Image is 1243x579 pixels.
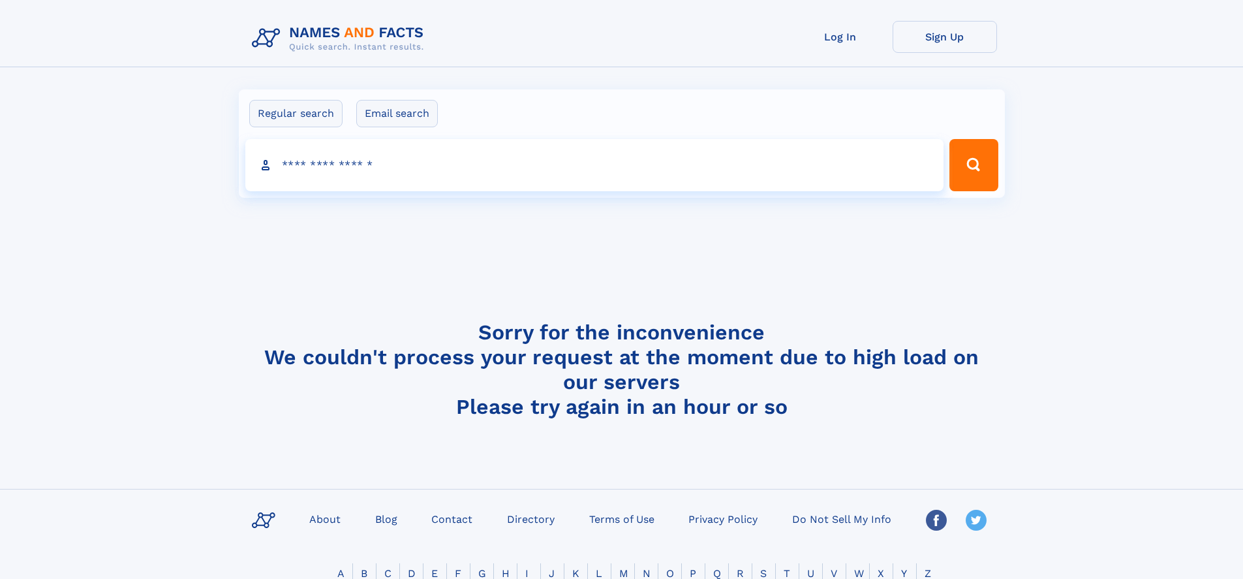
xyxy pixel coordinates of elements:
label: Email search [356,100,438,127]
label: Regular search [249,100,343,127]
a: Blog [370,509,403,528]
input: search input [245,139,944,191]
h4: Sorry for the inconvenience We couldn't process your request at the moment due to high load on ou... [247,320,997,419]
a: Contact [426,509,478,528]
a: Directory [502,509,560,528]
a: About [304,509,346,528]
button: Search Button [949,139,998,191]
a: Log In [788,21,893,53]
img: Facebook [926,510,947,531]
img: Twitter [966,510,987,531]
a: Sign Up [893,21,997,53]
img: Logo Names and Facts [247,21,435,56]
a: Terms of Use [584,509,660,528]
a: Do Not Sell My Info [787,509,897,528]
a: Privacy Policy [683,509,763,528]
